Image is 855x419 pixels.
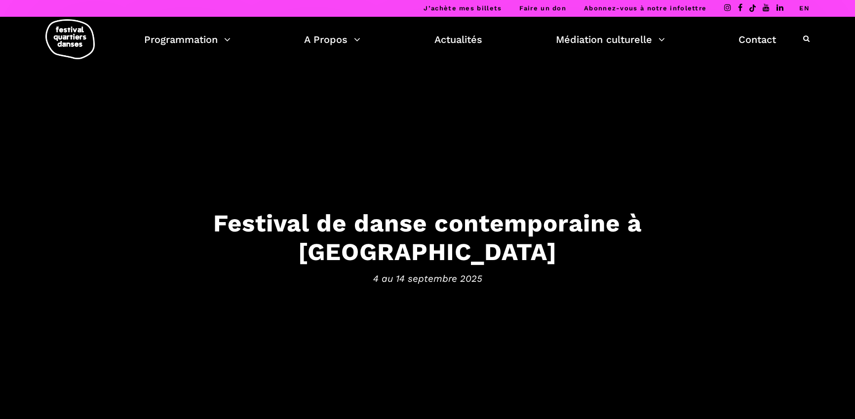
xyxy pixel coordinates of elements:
[144,31,231,48] a: Programmation
[799,4,810,12] a: EN
[556,31,665,48] a: Médiation culturelle
[584,4,706,12] a: Abonnez-vous à notre infolettre
[519,4,566,12] a: Faire un don
[304,31,360,48] a: A Propos
[45,19,95,59] img: logo-fqd-med
[434,31,482,48] a: Actualités
[424,4,502,12] a: J’achète mes billets
[738,31,776,48] a: Contact
[121,208,734,267] h3: Festival de danse contemporaine à [GEOGRAPHIC_DATA]
[121,271,734,286] span: 4 au 14 septembre 2025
